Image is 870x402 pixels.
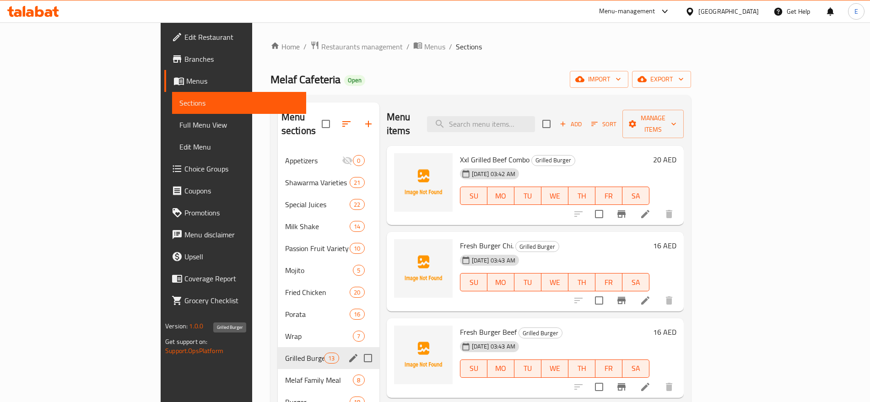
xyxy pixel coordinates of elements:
[324,353,339,364] div: items
[353,265,364,276] div: items
[164,202,306,224] a: Promotions
[184,185,298,196] span: Coupons
[487,273,514,291] button: MO
[278,150,379,172] div: Appetizers0
[353,156,364,165] span: 0
[270,41,691,53] nav: breadcrumb
[350,200,364,209] span: 22
[285,199,350,210] span: Special Juices
[424,41,445,52] span: Menus
[353,331,364,342] div: items
[172,136,306,158] a: Edit Menu
[516,241,559,252] span: Grilled Burger
[310,41,403,53] a: Restaurants management
[460,359,487,378] button: SU
[186,75,298,86] span: Menus
[514,273,541,291] button: TU
[468,342,519,351] span: [DATE] 03:43 AM
[353,376,364,385] span: 8
[285,309,350,320] span: Porata
[179,119,298,130] span: Full Menu View
[532,155,575,166] span: Grilled Burger
[460,239,513,252] span: Fresh Burger Chi.
[285,177,350,188] div: Shawarma Varieties
[570,71,628,88] button: import
[184,207,298,218] span: Promotions
[316,114,335,134] span: Select all sections
[353,332,364,341] span: 7
[406,41,410,52] li: /
[164,289,306,311] a: Grocery Checklist
[179,97,298,108] span: Sections
[353,155,364,166] div: items
[595,273,622,291] button: FR
[640,381,651,392] a: Edit menu item
[357,113,379,135] button: Add section
[278,347,379,369] div: Grilled Burger13edit
[172,92,306,114] a: Sections
[599,276,619,289] span: FR
[278,369,379,391] div: Melaf Family Meal8
[164,70,306,92] a: Menus
[585,117,622,131] span: Sort items
[518,362,538,375] span: TU
[285,155,342,166] span: Appetizers
[589,377,609,397] span: Select to update
[460,187,487,205] button: SU
[491,276,511,289] span: MO
[164,246,306,268] a: Upsell
[350,287,364,298] div: items
[350,178,364,187] span: 21
[464,362,484,375] span: SU
[460,153,530,166] span: Xxl Grilled Beef Combo
[556,117,585,131] button: Add
[632,71,691,88] button: export
[568,187,595,205] button: TH
[278,172,379,193] div: Shawarma Varieties21
[572,362,592,375] span: TH
[285,353,324,364] span: Grilled Burger
[464,189,484,203] span: SU
[394,326,453,384] img: Fresh Burger Beef
[545,276,565,289] span: WE
[640,209,651,220] a: Edit menu item
[164,180,306,202] a: Coupons
[491,362,511,375] span: MO
[577,74,621,85] span: import
[346,351,360,365] button: edit
[344,76,365,84] span: Open
[599,362,619,375] span: FR
[626,189,646,203] span: SA
[350,288,364,297] span: 20
[545,362,565,375] span: WE
[626,276,646,289] span: SA
[394,239,453,298] img: Fresh Burger Chi.
[518,189,538,203] span: TU
[468,170,519,178] span: [DATE] 03:42 AM
[545,189,565,203] span: WE
[285,287,350,298] div: Fried Chicken
[285,265,353,276] span: Mojito
[350,243,364,254] div: items
[541,273,568,291] button: WE
[568,359,595,378] button: TH
[172,114,306,136] a: Full Menu View
[278,193,379,215] div: Special Juices22
[184,273,298,284] span: Coverage Report
[285,331,353,342] div: Wrap
[350,199,364,210] div: items
[164,268,306,289] a: Coverage Report
[413,41,445,53] a: Menus
[622,359,649,378] button: SA
[184,32,298,43] span: Edit Restaurant
[622,187,649,205] button: SA
[285,375,353,386] div: Melaf Family Meal
[653,153,676,166] h6: 20 AED
[622,273,649,291] button: SA
[456,41,482,52] span: Sections
[353,375,364,386] div: items
[591,119,616,129] span: Sort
